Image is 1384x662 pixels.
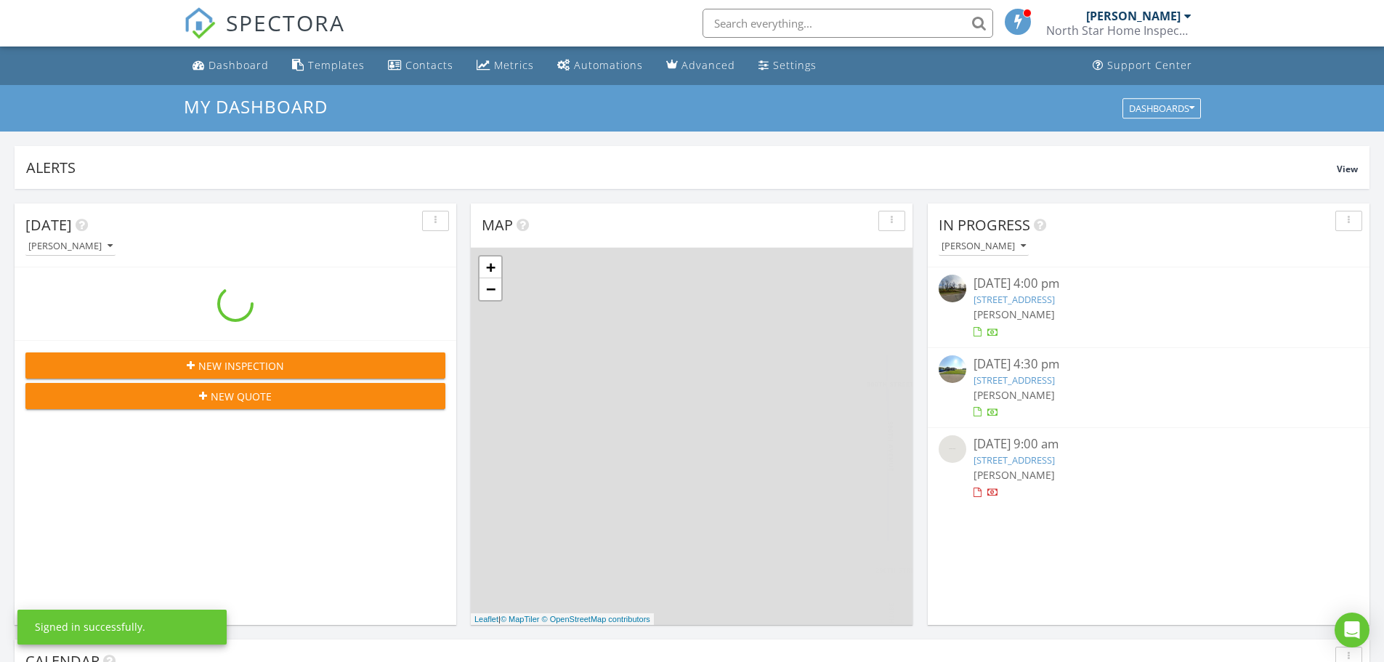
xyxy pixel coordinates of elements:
span: [PERSON_NAME] [974,388,1055,402]
div: North Star Home Inspection [1046,23,1191,38]
a: [STREET_ADDRESS] [974,293,1055,306]
span: [DATE] [25,215,72,235]
a: Metrics [471,52,540,79]
span: In Progress [939,215,1030,235]
img: The Best Home Inspection Software - Spectora [184,7,216,39]
span: [PERSON_NAME] [974,307,1055,321]
img: streetview [939,355,966,383]
img: streetview [939,435,966,463]
div: Metrics [494,58,534,72]
div: Settings [773,58,817,72]
div: [PERSON_NAME] [1086,9,1181,23]
img: streetview [939,275,966,302]
div: [PERSON_NAME] [942,241,1026,251]
div: Contacts [405,58,453,72]
a: Settings [753,52,822,79]
a: [STREET_ADDRESS] [974,453,1055,467]
a: © OpenStreetMap contributors [542,615,650,623]
a: [DATE] 4:00 pm [STREET_ADDRESS] [PERSON_NAME] [939,275,1359,339]
button: New Inspection [25,352,445,379]
a: SPECTORA [184,20,345,50]
a: Zoom in [479,257,501,278]
a: Contacts [382,52,459,79]
div: Templates [308,58,365,72]
span: View [1337,163,1358,175]
button: New Quote [25,383,445,409]
a: [STREET_ADDRESS] [974,374,1055,387]
span: Map [482,215,513,235]
a: Advanced [660,52,741,79]
div: [DATE] 9:00 am [974,435,1324,453]
span: My Dashboard [184,94,328,118]
a: Automations (Basic) [551,52,649,79]
div: [DATE] 4:30 pm [974,355,1324,374]
input: Search everything... [703,9,993,38]
button: Dashboards [1122,98,1201,118]
a: Zoom out [479,278,501,300]
a: Dashboard [187,52,275,79]
div: [DATE] 4:00 pm [974,275,1324,293]
span: [PERSON_NAME] [974,468,1055,482]
a: Templates [286,52,371,79]
div: | [471,613,654,626]
span: New Inspection [198,358,284,374]
div: [PERSON_NAME] [28,241,113,251]
div: Dashboards [1129,103,1194,113]
a: Leaflet [474,615,498,623]
a: [DATE] 9:00 am [STREET_ADDRESS] [PERSON_NAME] [939,435,1359,500]
button: [PERSON_NAME] [939,237,1029,257]
a: [DATE] 4:30 pm [STREET_ADDRESS] [PERSON_NAME] [939,355,1359,420]
a: Support Center [1087,52,1198,79]
div: Alerts [26,158,1337,177]
div: Support Center [1107,58,1192,72]
span: New Quote [211,389,272,404]
div: Open Intercom Messenger [1335,613,1369,647]
div: Advanced [681,58,735,72]
div: Dashboard [209,58,269,72]
span: SPECTORA [226,7,345,38]
div: Signed in successfully. [35,620,145,634]
button: [PERSON_NAME] [25,237,116,257]
div: Automations [574,58,643,72]
a: © MapTiler [501,615,540,623]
